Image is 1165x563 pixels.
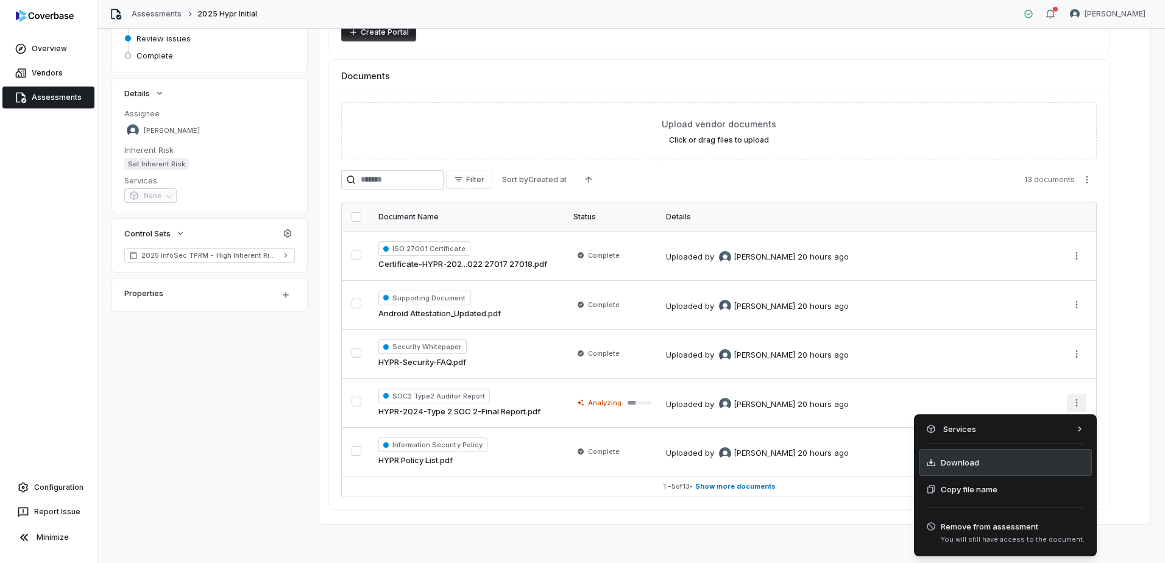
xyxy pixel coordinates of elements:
span: Copy file name [941,483,997,495]
span: Download [941,456,979,469]
span: Remove from assessment [941,520,1085,533]
div: Services [919,419,1092,439]
span: You will still have access to the document. [941,535,1085,544]
div: More actions [914,414,1097,556]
